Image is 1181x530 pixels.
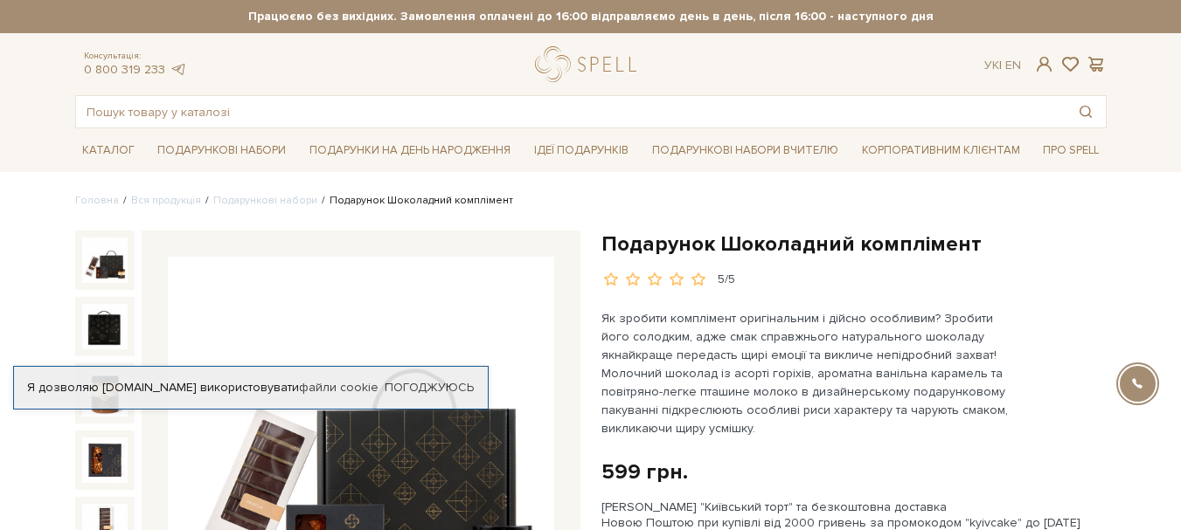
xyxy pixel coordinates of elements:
span: | [999,58,1002,72]
img: Подарунок Шоколадний комплімент [82,237,128,283]
img: Подарунок Шоколадний комплімент [82,304,128,349]
a: файли cookie [299,380,379,395]
a: Головна [75,194,119,207]
a: Подарункові набори [213,194,317,207]
a: Вся продукція [131,194,201,207]
a: Каталог [75,137,142,164]
button: Пошук товару у каталозі [1066,96,1106,127]
a: 0 800 319 233 [84,62,165,77]
div: Я дозволяю [DOMAIN_NAME] використовувати [14,380,488,396]
a: Погоджуюсь [385,380,474,396]
a: Подарунки на День народження [302,137,518,164]
h1: Подарунок Шоколадний комплімент [601,231,1107,258]
a: Корпоративним клієнтам [855,137,1027,164]
strong: Працюємо без вихідних. Замовлення оплачені до 16:00 відправляємо день в день, після 16:00 - насту... [75,9,1107,24]
div: 599 грн. [601,458,688,485]
div: Ук [984,58,1021,73]
a: Ідеї подарунків [527,137,636,164]
img: Подарунок Шоколадний комплімент [82,437,128,483]
input: Пошук товару у каталозі [76,96,1066,127]
a: Подарункові набори [150,137,293,164]
li: Подарунок Шоколадний комплімент [317,193,513,209]
a: Про Spell [1036,137,1106,164]
p: Як зробити комплімент оригінальним і дійсно особливим? Зробити його солодким, адже смак справжньо... [601,309,1011,437]
span: Консультація: [84,51,187,62]
a: telegram [170,62,187,77]
a: Подарункові набори Вчителю [645,135,845,165]
a: En [1005,58,1021,72]
a: logo [535,46,644,82]
div: 5/5 [718,272,735,288]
